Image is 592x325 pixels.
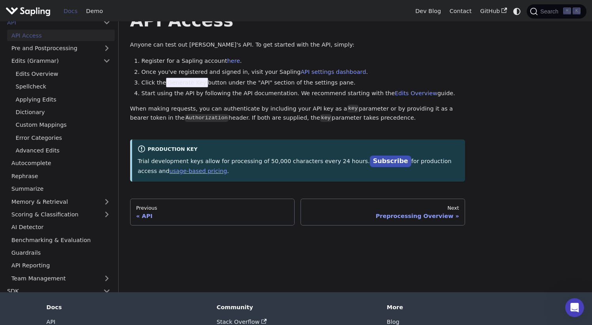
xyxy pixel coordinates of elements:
a: Dictionary [11,107,115,118]
a: Blog [387,319,399,325]
button: Collapse sidebar category 'API' [99,17,115,28]
a: Docs [59,5,82,17]
button: Search (Command+K) [527,4,586,19]
a: Scoring & Classification [7,209,115,220]
div: Community [217,304,376,311]
a: Dev Blog [411,5,445,17]
p: When making requests, you can authenticate by including your API key as a parameter or by providi... [130,104,465,123]
a: Custom Mappings [11,119,115,131]
a: Team Management [7,272,115,284]
code: key [347,105,359,113]
li: Start using the API by following the API documentation. We recommend starting with the guide. [142,89,465,98]
a: NextPreprocessing Overview [301,199,465,225]
a: Sapling.ai [6,6,53,17]
li: Once you've registered and signed in, visit your Sapling . [142,68,465,77]
a: Stack Overflow [217,319,267,325]
code: key [320,114,331,122]
a: Rephrase [7,170,115,182]
a: Subscribe [370,156,411,167]
a: Pre and Postprocessing [7,43,115,54]
span: Generate Key [166,78,208,87]
a: SDK [3,286,99,297]
span: Search [538,8,563,15]
a: Benchmarking & Evaluation [7,234,115,246]
a: GitHub [476,5,511,17]
a: Autocomplete [7,158,115,169]
p: Trial development keys allow for processing of 50,000 characters every 24 hours. for production a... [138,156,460,176]
li: Register for a Sapling account . [142,56,465,66]
img: Sapling.ai [6,6,51,17]
a: Memory & Retrieval [7,196,115,207]
a: here [227,58,240,64]
nav: Docs pages [130,199,465,225]
a: Edits Overview [395,90,437,96]
div: Docs [46,304,205,311]
a: Summarize [7,183,115,195]
a: Contact [445,5,476,17]
code: Authorization [185,114,229,122]
a: Error Categories [11,132,115,143]
p: Anyone can test out [PERSON_NAME]'s API. To get started with the API, simply: [130,40,465,50]
a: API [46,319,55,325]
div: Production Key [138,145,460,154]
div: Next [306,205,459,211]
div: Preprocessing Overview [306,212,459,220]
kbd: K [573,8,581,15]
div: More [387,304,546,311]
a: API Reporting [7,260,115,271]
a: Spellcheck [11,81,115,92]
a: API [3,17,99,28]
a: Guardrails [7,247,115,259]
a: AI Detector [7,222,115,233]
div: Previous [136,205,289,211]
button: Switch between dark and light mode (currently system mode) [511,6,523,17]
a: Demo [82,5,107,17]
button: Collapse sidebar category 'SDK' [99,286,115,297]
a: Edits (Grammar) [7,55,115,67]
a: PreviousAPI [130,199,295,225]
kbd: ⌘ [563,8,571,15]
li: Click the button under the "API" section of the settings pane. [142,78,465,88]
div: API [136,212,289,220]
a: Applying Edits [11,94,115,105]
a: API Access [7,30,115,41]
iframe: Intercom live chat [565,298,584,317]
a: Advanced Edits [11,145,115,156]
a: usage-based pricing [169,168,227,174]
a: API settings dashboard [301,69,366,75]
a: Edits Overview [11,68,115,79]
